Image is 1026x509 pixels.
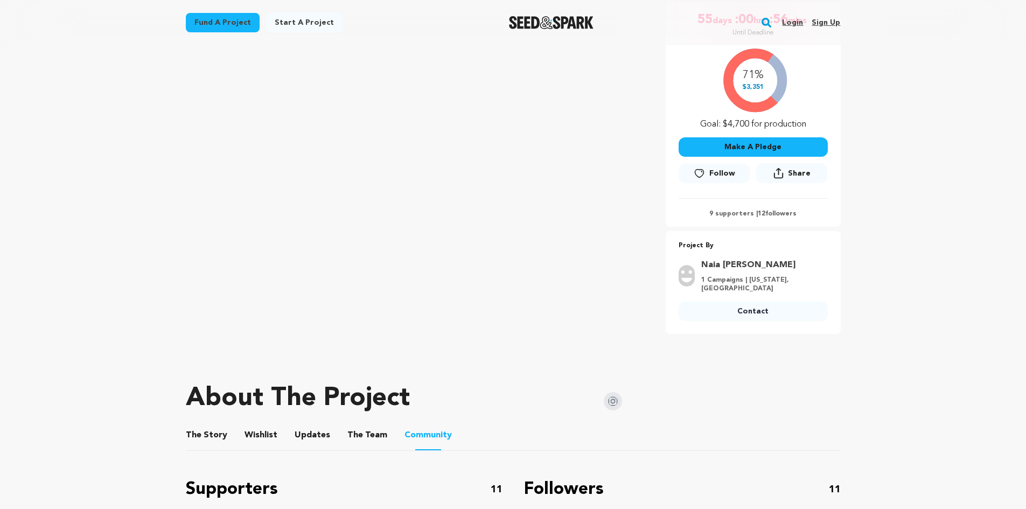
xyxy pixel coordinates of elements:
a: Sign up [812,14,840,31]
a: Start a project [266,13,343,32]
button: Make A Pledge [679,137,828,157]
p: 1 Campaigns | [US_STATE], [GEOGRAPHIC_DATA] [701,276,821,293]
a: Login [782,14,803,31]
img: Seed&Spark Instagram Icon [604,392,622,410]
a: Contact [679,302,828,321]
h1: About The Project [186,386,410,412]
span: Team [347,429,387,442]
a: Fund a project [186,13,260,32]
p: 9 supporters | followers [679,210,828,218]
img: Seed&Spark Logo Dark Mode [509,16,594,29]
p: 11 [829,482,841,497]
img: user.png [679,265,695,287]
a: Goto Naia Bennitt profile [701,259,821,271]
span: Community [404,429,452,442]
span: 12 [758,211,765,217]
p: Supporters [186,477,278,503]
span: Wishlist [245,429,277,442]
span: Story [186,429,227,442]
span: Share [788,168,811,179]
a: Follow [679,164,750,183]
span: Share [756,163,827,187]
p: Followers [524,477,604,503]
span: The [347,429,363,442]
button: Share [756,163,827,183]
span: Follow [709,168,735,179]
p: Project By [679,240,828,252]
p: 11 [491,482,502,497]
span: Updates [295,429,330,442]
span: The [186,429,201,442]
a: Seed&Spark Homepage [509,16,594,29]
